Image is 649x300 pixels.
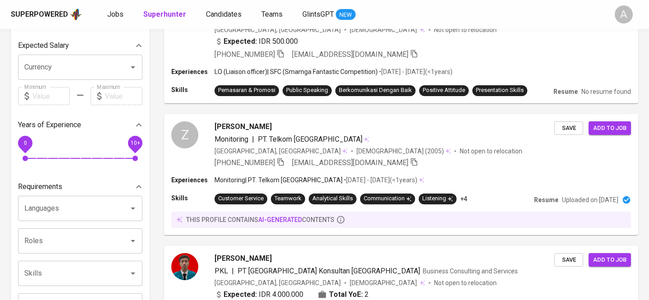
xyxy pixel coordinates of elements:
[336,10,356,19] span: NEW
[215,50,275,59] span: [PHONE_NUMBER]
[232,266,234,277] span: |
[423,268,518,275] span: Business Consulting and Services
[312,194,353,203] div: Analytical Skills
[206,10,242,18] span: Candidates
[356,147,425,156] span: [DEMOGRAPHIC_DATA]
[593,123,626,134] span: Add to job
[292,50,408,59] span: [EMAIL_ADDRESS][DOMAIN_NAME]
[171,121,198,148] div: Z
[127,235,139,247] button: Open
[215,253,272,264] span: [PERSON_NAME]
[18,178,142,196] div: Requirements
[107,10,123,18] span: Jobs
[18,181,62,192] p: Requirements
[18,40,69,51] p: Expected Salary
[252,134,254,145] span: |
[434,25,497,34] p: Not open to relocation
[422,194,453,203] div: Listening
[171,85,215,94] p: Skills
[554,253,583,267] button: Save
[171,67,215,76] p: Experiences
[171,194,215,203] p: Skills
[365,289,369,300] span: 2
[476,86,524,95] div: Presentation Skills
[215,289,303,300] div: IDR 4.000.000
[215,67,378,76] p: LO (Liaison officer) | SFC (Smamga Fantastic Competition)
[329,289,363,300] b: Total YoE:
[105,87,142,105] input: Value
[292,158,408,167] span: [EMAIL_ADDRESS][DOMAIN_NAME]
[238,267,420,275] span: PT [GEOGRAPHIC_DATA] Konsultan [GEOGRAPHIC_DATA]
[302,9,356,20] a: GlintsGPT NEW
[258,135,362,143] span: PT. Telkom [GEOGRAPHIC_DATA]
[23,140,27,146] span: 0
[215,278,341,287] div: [GEOGRAPHIC_DATA], [GEOGRAPHIC_DATA]
[186,215,334,224] p: this profile contains contents
[171,175,215,185] p: Experiences
[218,86,275,95] div: Pemasaran & Promosi
[215,158,275,167] span: [PHONE_NUMBER]
[143,10,186,18] b: Superhunter
[274,194,302,203] div: Teamwork
[350,25,418,34] span: [DEMOGRAPHIC_DATA]
[559,123,579,134] span: Save
[127,267,139,280] button: Open
[302,10,334,18] span: GlintsGPT
[343,175,417,185] p: • [DATE] - [DATE] ( <1 years )
[215,36,298,47] div: IDR 500.000
[553,87,578,96] p: Resume
[215,25,341,34] div: [GEOGRAPHIC_DATA], [GEOGRAPHIC_DATA]
[562,195,618,204] p: Uploaded on [DATE]
[130,140,140,146] span: 10+
[218,194,264,203] div: Customer Service
[581,87,631,96] p: No resume found
[224,289,257,300] b: Expected:
[559,255,579,265] span: Save
[356,147,451,156] div: (2005)
[593,255,626,265] span: Add to job
[127,202,139,215] button: Open
[18,116,142,134] div: Years of Experience
[224,36,257,47] b: Expected:
[143,9,188,20] a: Superhunter
[18,37,142,55] div: Expected Salary
[339,86,412,95] div: Berkomunikasi Dengan Baik
[164,114,638,235] a: Z[PERSON_NAME]Monitoring|PT. Telkom [GEOGRAPHIC_DATA][GEOGRAPHIC_DATA], [GEOGRAPHIC_DATA][DEMOGRA...
[261,9,284,20] a: Teams
[215,147,347,156] div: [GEOGRAPHIC_DATA], [GEOGRAPHIC_DATA]
[171,253,198,280] img: 23eb72f71f6850127d8769b39ed8e315.jpg
[215,121,272,132] span: [PERSON_NAME]
[70,8,82,21] img: app logo
[615,5,633,23] div: A
[423,86,465,95] div: Positive Attitude
[258,216,302,223] span: AI-generated
[215,175,343,185] p: Monitoring | PT. Telkom [GEOGRAPHIC_DATA]
[18,120,81,130] p: Years of Experience
[286,86,328,95] div: Public Speaking
[589,121,631,135] button: Add to job
[434,278,497,287] p: Not open to relocation
[534,195,558,204] p: Resume
[107,9,125,20] a: Jobs
[32,87,70,105] input: Value
[350,278,418,287] span: [DEMOGRAPHIC_DATA]
[460,147,522,156] p: Not open to relocation
[215,135,248,143] span: Monitoring
[460,194,467,203] p: +4
[261,10,283,18] span: Teams
[589,253,631,267] button: Add to job
[127,61,139,74] button: Open
[364,194,411,203] div: Communication
[11,8,82,21] a: Superpoweredapp logo
[378,67,452,76] p: • [DATE] - [DATE] ( <1 years )
[11,9,68,20] div: Superpowered
[206,9,243,20] a: Candidates
[554,121,583,135] button: Save
[215,267,228,275] span: PKL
